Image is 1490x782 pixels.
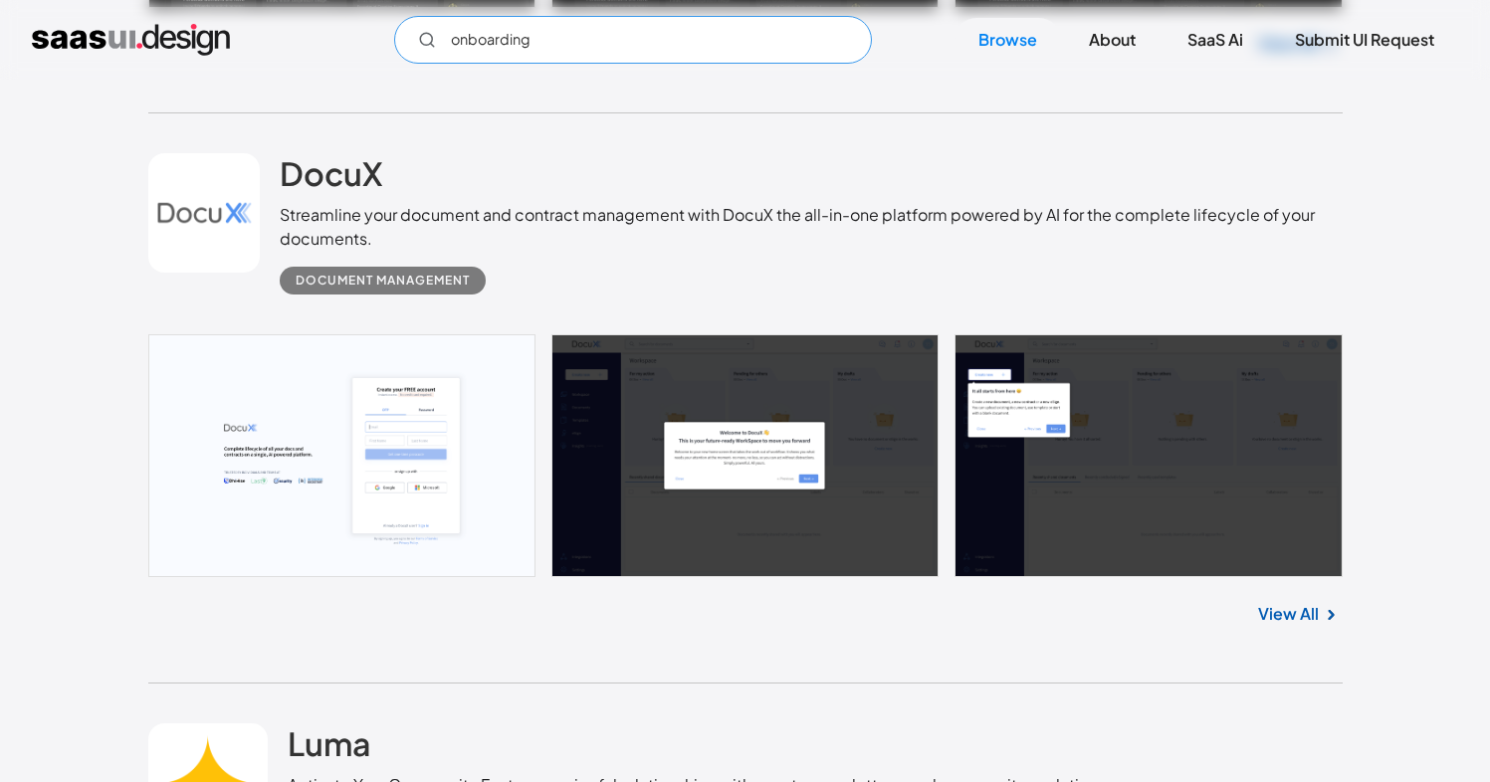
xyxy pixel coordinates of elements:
[1164,18,1267,62] a: SaaS Ai
[280,153,382,203] a: DocuX
[955,18,1061,62] a: Browse
[280,203,1342,251] div: Streamline your document and contract management with DocuX the all-in-one platform powered by AI...
[1065,18,1160,62] a: About
[280,153,382,193] h2: DocuX
[394,16,872,64] input: Search UI designs you're looking for...
[394,16,872,64] form: Email Form
[32,24,230,56] a: home
[288,723,371,773] a: Luma
[288,723,371,763] h2: Luma
[296,269,470,293] div: Document Management
[1258,602,1319,626] a: View All
[1271,18,1458,62] a: Submit UI Request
